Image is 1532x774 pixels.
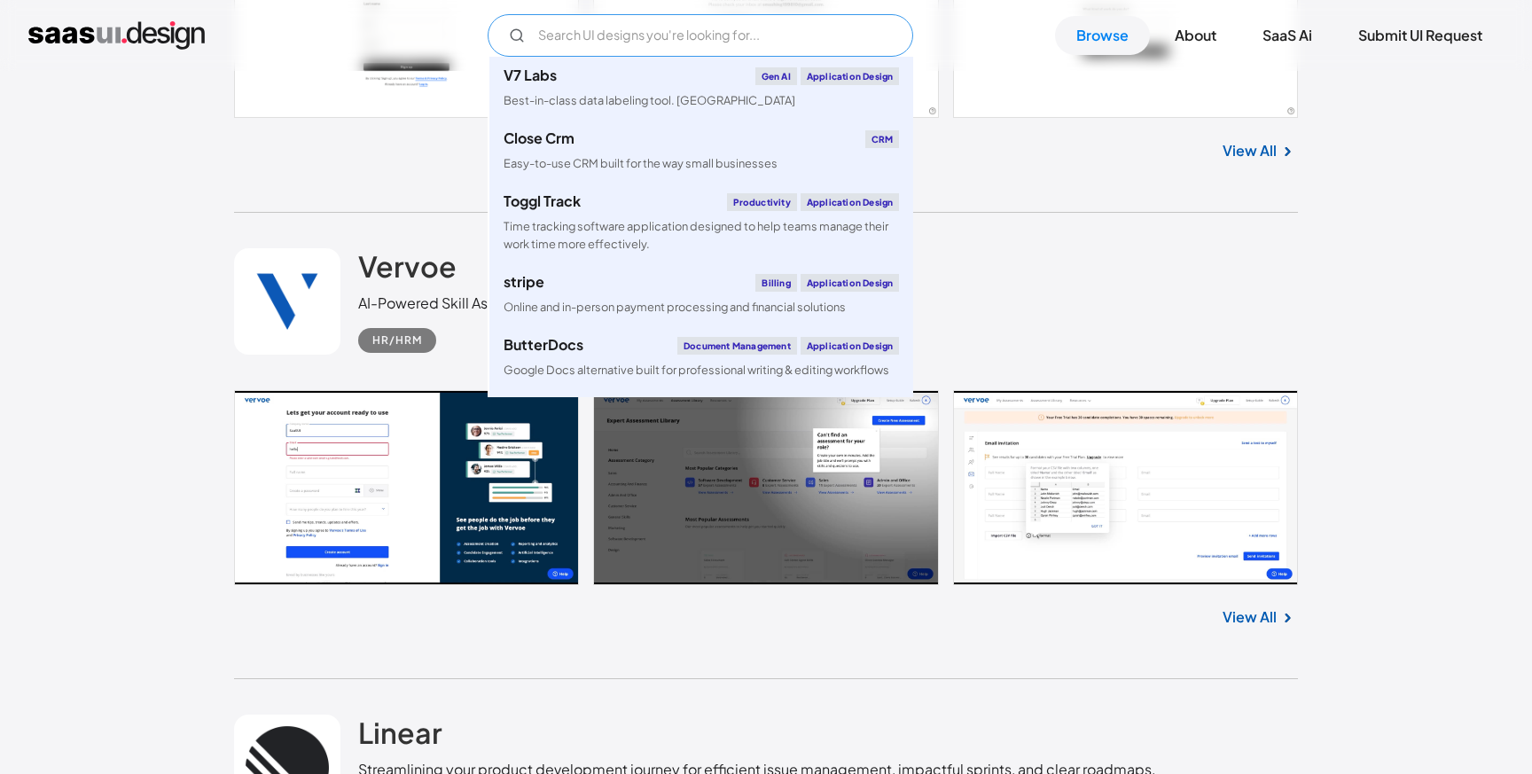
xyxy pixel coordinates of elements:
[489,389,913,469] a: klaviyoEmail MarketingApplication DesignCreate personalised customer experiences across email, SM...
[727,193,796,211] div: Productivity
[801,337,900,355] div: Application Design
[358,248,457,284] h2: Vervoe
[504,92,795,109] div: Best-in-class data labeling tool. [GEOGRAPHIC_DATA]
[504,155,778,172] div: Easy-to-use CRM built for the way small businesses
[358,293,722,314] div: AI-Powered Skill Assessments Make Hiring About Merit
[1223,606,1277,628] a: View All
[1055,16,1150,55] a: Browse
[1241,16,1333,55] a: SaaS Ai
[489,120,913,183] a: Close CrmCRMEasy-to-use CRM built for the way small businesses
[677,337,797,355] div: Document Management
[755,274,796,292] div: Billing
[504,194,581,208] div: Toggl Track
[801,67,900,85] div: Application Design
[358,715,442,759] a: Linear
[489,57,913,120] a: V7 LabsGen AIApplication DesignBest-in-class data labeling tool. [GEOGRAPHIC_DATA]
[1337,16,1504,55] a: Submit UI Request
[504,275,544,289] div: stripe
[358,248,457,293] a: Vervoe
[488,14,913,57] form: Email Form
[504,299,846,316] div: Online and in-person payment processing and financial solutions
[372,330,422,351] div: HR/HRM
[1223,140,1277,161] a: View All
[489,263,913,326] a: stripeBillingApplication DesignOnline and in-person payment processing and financial solutions
[488,14,913,57] input: Search UI designs you're looking for...
[28,21,205,50] a: home
[801,274,900,292] div: Application Design
[504,362,889,379] div: Google Docs alternative built for professional writing & editing workflows
[489,326,913,389] a: ButterDocsDocument ManagementApplication DesignGoogle Docs alternative built for professional wri...
[865,130,900,148] div: CRM
[504,68,557,82] div: V7 Labs
[358,715,442,750] h2: Linear
[755,67,797,85] div: Gen AI
[1153,16,1238,55] a: About
[801,193,900,211] div: Application Design
[489,183,913,262] a: Toggl TrackProductivityApplication DesignTime tracking software application designed to help team...
[504,218,899,252] div: Time tracking software application designed to help teams manage their work time more effectively.
[504,131,574,145] div: Close Crm
[504,338,583,352] div: ButterDocs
